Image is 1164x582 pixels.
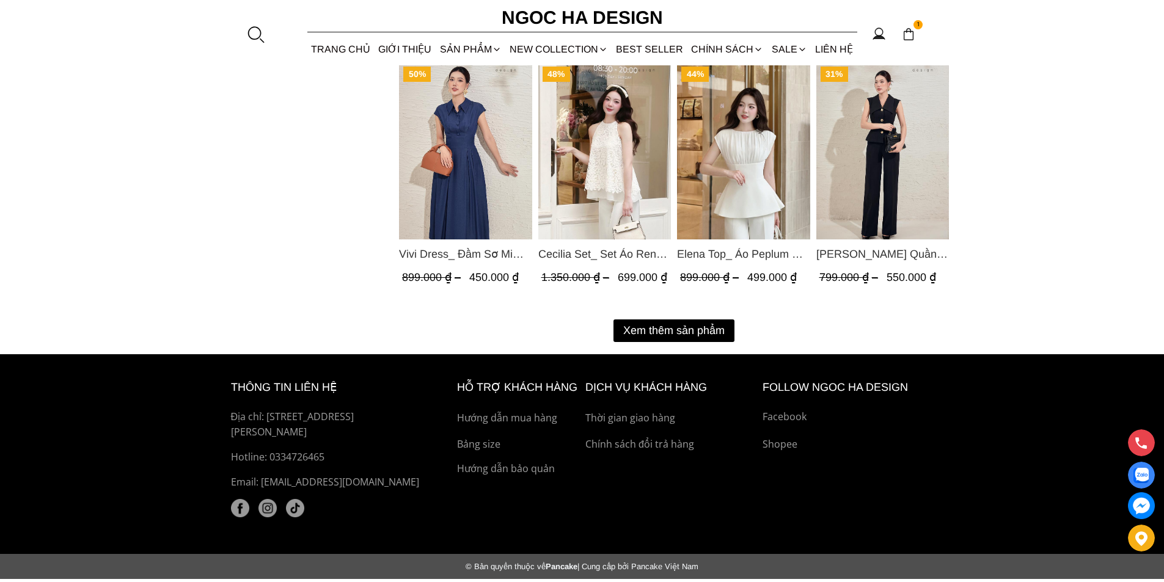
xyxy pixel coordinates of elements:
span: 499.000 ₫ [747,271,797,283]
a: Link to Vivi Dress_ Đầm Sơ Mi Rớt Vai Bò Lụa Màu Xanh D1000 [399,246,532,263]
span: 699.000 ₫ [617,271,667,283]
span: | Cung cấp bởi Pancake Việt Nam [577,562,698,571]
img: Elena Top_ Áo Peplum Cổ Nhún Màu Trắng A1066 [677,62,810,239]
span: 1 [913,20,923,30]
a: facebook (1) [231,499,249,517]
p: Địa chỉ: [STREET_ADDRESS][PERSON_NAME] [231,409,429,440]
a: Product image - Cecilia Set_ Set Áo Ren Cổ Yếm Quần Suông Màu Kem BQ015 [538,62,671,239]
a: Hotline: 0334726465 [231,449,429,465]
img: img-CART-ICON-ksit0nf1 [902,27,915,41]
span: Vivi Dress_ Đầm Sơ Mi Rớt Vai Bò Lụa Màu Xanh D1000 [399,246,532,263]
p: Email: [EMAIL_ADDRESS][DOMAIN_NAME] [231,475,429,490]
a: messenger [1128,492,1155,519]
span: © Bản quyền thuộc về [466,562,546,571]
span: 899.000 ₫ [402,271,464,283]
a: tiktok [286,499,304,517]
img: Cecilia Set_ Set Áo Ren Cổ Yếm Quần Suông Màu Kem BQ015 [538,62,671,239]
a: Product image - Elena Top_ Áo Peplum Cổ Nhún Màu Trắng A1066 [677,62,810,239]
a: Hướng dẫn mua hàng [457,410,579,426]
a: Display image [1128,462,1155,489]
img: Lara Pants_ Quần Suông Trắng Q059 [816,62,949,239]
a: BEST SELLER [612,33,687,65]
a: Thời gian giao hàng [585,410,756,426]
span: 450.000 ₫ [469,271,519,283]
img: Display image [1133,468,1149,483]
a: Product image - Vivi Dress_ Đầm Sơ Mi Rớt Vai Bò Lụa Màu Xanh D1000 [399,62,532,239]
h6: Follow ngoc ha Design [763,379,934,396]
a: Hướng dẫn bảo quản [457,461,579,477]
div: Chính sách [687,33,767,65]
h6: hỗ trợ khách hàng [457,379,579,396]
a: Facebook [763,409,934,425]
span: Elena Top_ Áo Peplum Cổ Nhún Màu Trắng A1066 [677,246,810,263]
a: Shopee [763,437,934,453]
span: Cecilia Set_ Set Áo Ren Cổ Yếm Quần Suông Màu Kem BQ015 [538,246,671,263]
a: Link to Elena Top_ Áo Peplum Cổ Nhún Màu Trắng A1066 [677,246,810,263]
span: 1.350.000 ₫ [541,271,612,283]
a: Chính sách đổi trả hàng [585,437,756,453]
a: Ngoc Ha Design [491,3,674,32]
span: 550.000 ₫ [886,271,935,283]
a: Link to Lara Pants_ Quần Suông Trắng Q059 [816,246,949,263]
a: TRANG CHỦ [307,33,375,65]
a: Product image - Lara Pants_ Quần Suông Trắng Q059 [816,62,949,239]
a: NEW COLLECTION [505,33,612,65]
a: GIỚI THIỆU [375,33,436,65]
div: Pancake [219,562,945,571]
h6: Dịch vụ khách hàng [585,379,756,396]
h6: thông tin liên hệ [231,379,429,396]
span: [PERSON_NAME] Quần Suông Trắng Q059 [816,246,949,263]
span: 799.000 ₫ [819,271,880,283]
div: SẢN PHẨM [436,33,505,65]
span: 899.000 ₫ [680,271,742,283]
a: LIÊN HỆ [811,33,857,65]
img: instagram [258,499,277,517]
a: SALE [767,33,811,65]
button: Xem thêm sản phẩm [613,319,734,342]
a: Link to Cecilia Set_ Set Áo Ren Cổ Yếm Quần Suông Màu Kem BQ015 [538,246,671,263]
a: Bảng size [457,437,579,453]
img: Vivi Dress_ Đầm Sơ Mi Rớt Vai Bò Lụa Màu Xanh D1000 [399,62,532,239]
